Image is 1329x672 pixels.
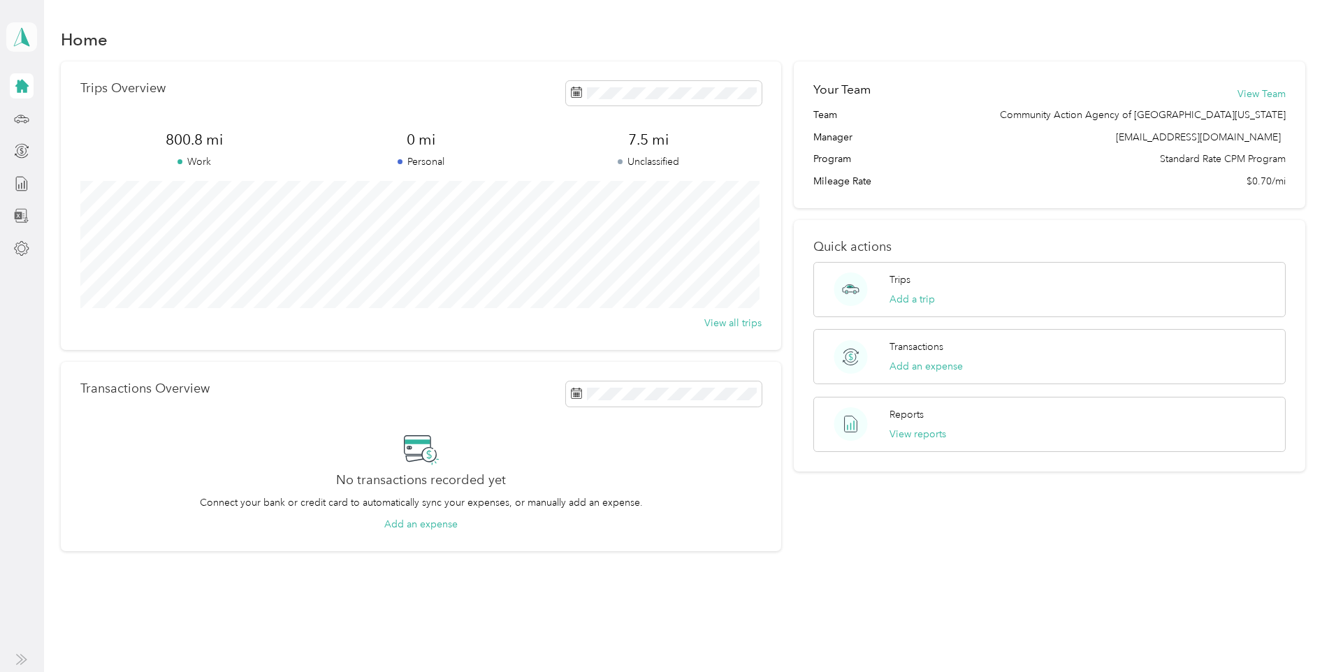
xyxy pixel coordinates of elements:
[1251,594,1329,672] iframe: Everlance-gr Chat Button Frame
[889,427,946,441] button: View reports
[704,316,762,330] button: View all trips
[889,292,935,307] button: Add a trip
[384,517,458,532] button: Add an expense
[813,174,871,189] span: Mileage Rate
[813,240,1286,254] p: Quick actions
[307,154,535,169] p: Personal
[80,81,166,96] p: Trips Overview
[1000,108,1286,122] span: Community Action Agency of [GEOGRAPHIC_DATA][US_STATE]
[889,339,943,354] p: Transactions
[889,272,910,287] p: Trips
[80,381,210,396] p: Transactions Overview
[1237,87,1286,101] button: View Team
[813,81,871,98] h2: Your Team
[813,130,852,145] span: Manager
[200,495,643,510] p: Connect your bank or credit card to automatically sync your expenses, or manually add an expense.
[889,407,924,422] p: Reports
[1160,152,1286,166] span: Standard Rate CPM Program
[336,473,506,488] h2: No transactions recorded yet
[1247,174,1286,189] span: $0.70/mi
[813,152,851,166] span: Program
[813,108,837,122] span: Team
[1116,131,1281,143] span: [EMAIL_ADDRESS][DOMAIN_NAME]
[535,154,762,169] p: Unclassified
[535,130,762,149] span: 7.5 mi
[80,130,307,149] span: 800.8 mi
[61,32,108,47] h1: Home
[80,154,307,169] p: Work
[889,359,963,374] button: Add an expense
[307,130,535,149] span: 0 mi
